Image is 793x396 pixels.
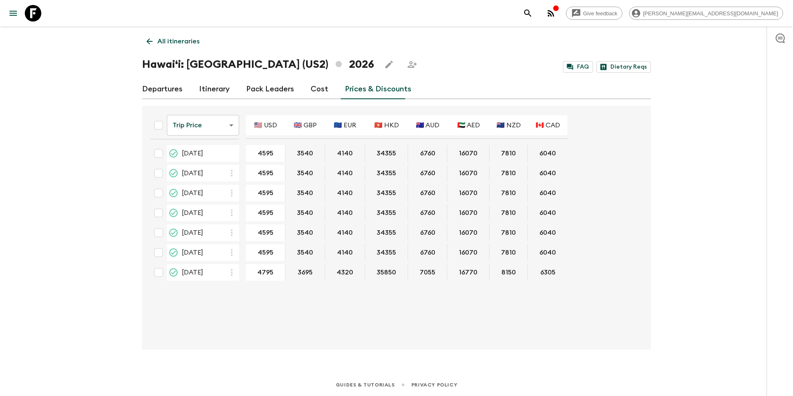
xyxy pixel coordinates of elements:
button: 4595 [248,205,283,221]
div: 17 May 2026; 🇺🇸 USD [246,145,285,162]
div: 17 May 2026; 🇭🇰 HKD [365,145,408,162]
button: 4140 [327,165,363,181]
button: 7810 [491,185,526,201]
button: 4140 [327,185,363,201]
button: 6760 [410,244,445,261]
button: 6040 [529,244,566,261]
div: 13 Sep 2026; 🇺🇸 USD [246,224,285,241]
div: 17 May 2026; 🇨🇦 CAD [528,145,567,162]
svg: Guaranteed [169,228,178,238]
div: 18 Oct 2026; 🇦🇪 AED [447,244,489,261]
div: 29 Jun 2026; 🇬🇧 GBP [285,185,325,201]
button: 16070 [449,205,487,221]
a: All itineraries [142,33,204,50]
button: 16070 [449,244,487,261]
span: [DATE] [182,168,203,178]
button: 6305 [530,264,565,281]
span: [DATE] [182,208,203,218]
div: 13 Sep 2026; 🇦🇪 AED [447,224,489,241]
div: 07 Jun 2026; 🇨🇦 CAD [528,165,567,181]
span: Give feedback [579,10,622,17]
div: 29 Jun 2026; 🇪🇺 EUR [325,185,365,201]
div: 12 Jul 2026; 🇺🇸 USD [246,205,285,221]
div: 07 Jun 2026; 🇳🇿 NZD [489,165,528,181]
button: 16070 [449,224,487,241]
a: Guides & Tutorials [336,380,395,389]
div: 29 Jun 2026; 🇺🇸 USD [246,185,285,201]
button: 16770 [449,264,487,281]
p: 🇪🇺 EUR [334,120,356,130]
svg: On Sale [169,188,178,198]
button: 7810 [491,145,526,162]
p: 🇨🇦 CAD [536,120,560,130]
button: 16070 [449,145,487,162]
button: 6760 [410,165,445,181]
button: 3540 [287,224,323,241]
div: 17 May 2026; 🇪🇺 EUR [325,145,365,162]
svg: Guaranteed [169,168,178,178]
button: 6040 [529,205,566,221]
div: 12 Jul 2026; 🇦🇺 AUD [408,205,447,221]
button: 4320 [327,264,363,281]
div: 22 Nov 2026; 🇪🇺 EUR [325,264,365,281]
div: 22 Nov 2026; 🇺🇸 USD [246,264,285,281]
div: 29 Jun 2026; 🇦🇺 AUD [408,185,447,201]
a: Itinerary [199,79,230,99]
a: Pack Leaders [246,79,294,99]
div: 29 Jun 2026; 🇦🇪 AED [447,185,489,201]
a: Give feedback [566,7,622,20]
button: 7055 [410,264,445,281]
div: 22 Nov 2026; 🇬🇧 GBP [285,264,325,281]
a: Privacy Policy [411,380,457,389]
button: 3540 [287,165,323,181]
button: menu [5,5,21,21]
div: 22 Nov 2026; 🇦🇺 AUD [408,264,447,281]
div: 13 Sep 2026; 🇪🇺 EUR [325,224,365,241]
div: 07 Jun 2026; 🇦🇪 AED [447,165,489,181]
span: [DATE] [182,248,203,258]
div: Select all [150,117,167,134]
button: 3540 [287,244,323,261]
div: 12 Jul 2026; 🇳🇿 NZD [489,205,528,221]
p: 🇭🇰 HKD [374,120,399,130]
button: 6760 [410,205,445,221]
button: 4595 [248,224,283,241]
span: [DATE] [182,267,203,277]
div: 17 May 2026; 🇦🇪 AED [447,145,489,162]
button: 3540 [287,145,323,162]
div: 22 Nov 2026; 🇨🇦 CAD [528,264,567,281]
button: 34355 [367,224,406,241]
button: 4140 [327,205,363,221]
span: [PERSON_NAME][EMAIL_ADDRESS][DOMAIN_NAME] [639,10,783,17]
button: 3540 [287,185,323,201]
div: 12 Jul 2026; 🇬🇧 GBP [285,205,325,221]
button: 4595 [248,244,283,261]
button: 4795 [247,264,283,281]
div: 07 Jun 2026; 🇪🇺 EUR [325,165,365,181]
div: 18 Oct 2026; 🇪🇺 EUR [325,244,365,261]
button: 6040 [529,145,566,162]
button: search adventures [520,5,536,21]
div: 18 Oct 2026; 🇨🇦 CAD [528,244,567,261]
button: 35850 [367,264,406,281]
span: [DATE] [182,188,203,198]
button: 4140 [327,244,363,261]
button: 4595 [248,145,283,162]
div: 12 Jul 2026; 🇭🇰 HKD [365,205,408,221]
svg: Guaranteed [169,148,178,158]
button: 34355 [367,205,406,221]
div: 22 Nov 2026; 🇭🇰 HKD [365,264,408,281]
span: [DATE] [182,228,203,238]
div: 13 Sep 2026; 🇭🇰 HKD [365,224,408,241]
div: 13 Sep 2026; 🇦🇺 AUD [408,224,447,241]
div: 29 Jun 2026; 🇭🇰 HKD [365,185,408,201]
button: 34355 [367,145,406,162]
div: 13 Sep 2026; 🇨🇦 CAD [528,224,567,241]
div: 12 Jul 2026; 🇦🇪 AED [447,205,489,221]
div: 29 Jun 2026; 🇨🇦 CAD [528,185,567,201]
button: 4595 [248,185,283,201]
a: Dietary Reqs [596,61,651,73]
span: Share this itinerary [404,56,420,73]
div: 12 Jul 2026; 🇨🇦 CAD [528,205,567,221]
button: 34355 [367,185,406,201]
